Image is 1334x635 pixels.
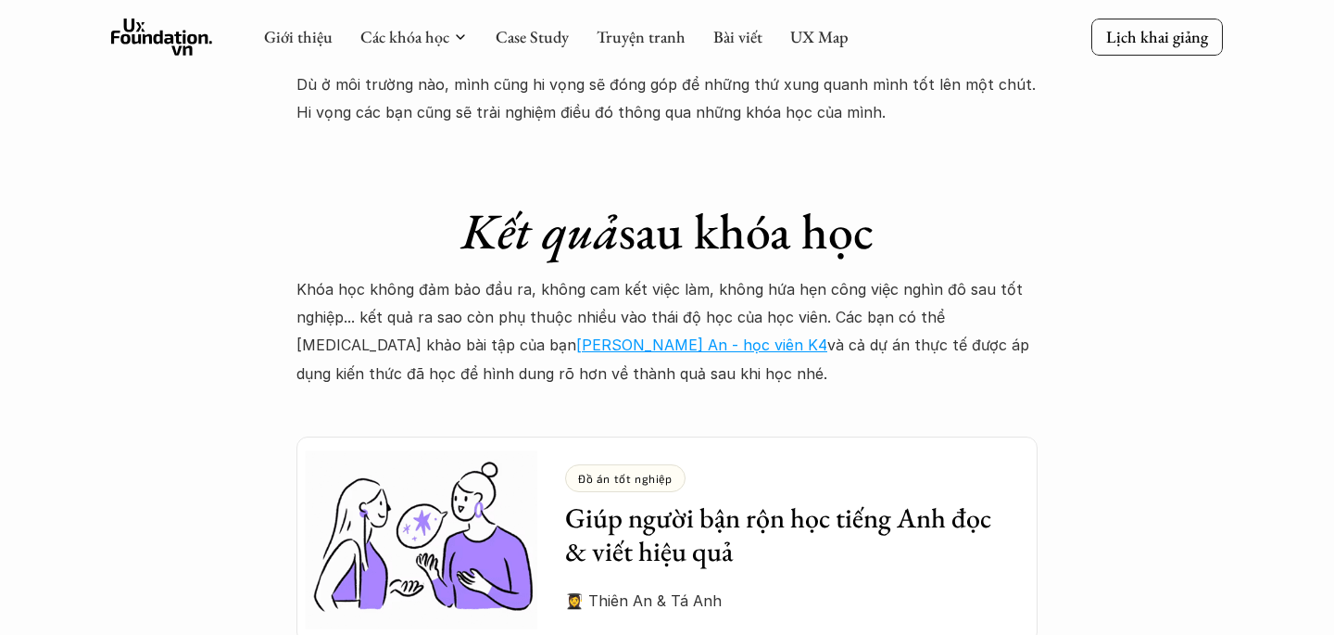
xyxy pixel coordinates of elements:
[1106,26,1208,47] p: Lịch khai giảng
[296,275,1038,388] p: Khóa học không đảm bảo đầu ra, không cam kết việc làm, không hứa hẹn công việc nghìn đô sau tốt n...
[578,472,673,485] p: Đồ án tốt nghiệp
[565,587,1010,615] p: 👩‍🎓 Thiên An & Tá Anh
[790,26,849,47] a: UX Map
[296,201,1038,261] h1: sau khóa học
[296,70,1038,127] p: Dù ở môi trường nào, mình cũng hi vọng sẽ đóng góp để những thứ xung quanh mình tốt lên một chút....
[360,26,449,47] a: Các khóa học
[597,26,686,47] a: Truyện tranh
[461,198,619,263] em: Kết quả
[496,26,569,47] a: Case Study
[576,336,827,354] a: [PERSON_NAME] An - học viên K4
[565,502,1010,568] h3: Giúp người bận rộn học tiếng Anh đọc & viết hiệu quả
[1091,19,1223,55] a: Lịch khai giảng
[713,26,762,47] a: Bài viết
[264,26,333,47] a: Giới thiệu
